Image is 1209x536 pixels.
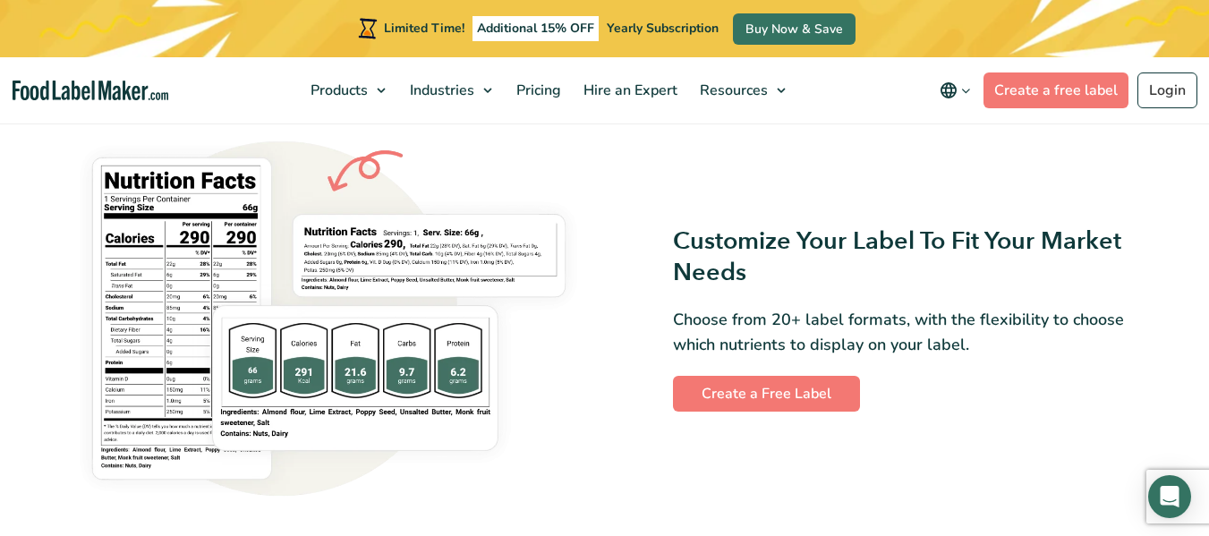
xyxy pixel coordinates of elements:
div: Open Intercom Messenger [1148,475,1191,518]
span: Additional 15% OFF [473,16,599,41]
a: Resources [689,57,795,123]
a: Buy Now & Save [733,13,856,45]
a: Products [300,57,395,123]
h3: Customize Your Label To Fit Your Market Needs [673,225,1146,288]
a: Hire an Expert [573,57,685,123]
span: Hire an Expert [578,81,679,100]
span: Pricing [511,81,563,100]
a: Create a free label [983,72,1128,108]
span: Resources [694,81,770,100]
span: Products [305,81,370,100]
a: Industries [399,57,501,123]
a: Pricing [506,57,568,123]
a: Create a Free Label [673,376,860,412]
span: Yearly Subscription [607,20,719,37]
span: Limited Time! [384,20,464,37]
span: Industries [404,81,476,100]
p: Choose from 20+ label formats, with the flexibility to choose which nutrients to display on your ... [673,307,1146,359]
a: Login [1137,72,1197,108]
